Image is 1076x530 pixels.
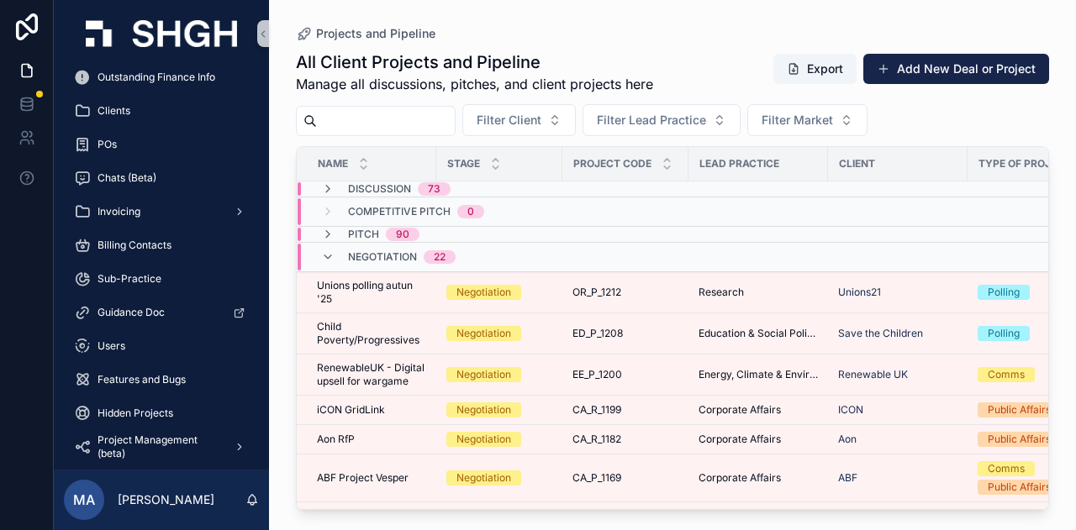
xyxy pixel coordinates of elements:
[317,320,426,347] a: Child Poverty/Progressives
[456,432,511,447] div: Negotiation
[699,368,818,381] span: Energy, Climate & Environment
[446,402,552,417] a: Negotiation
[699,157,779,171] span: Lead Practice
[118,491,214,508] p: [PERSON_NAME]
[98,407,173,420] span: Hidden Projects
[838,327,923,340] a: Save the Children
[317,403,426,417] a: iCON GridLink
[73,490,95,510] span: MA
[447,157,480,171] span: Stage
[699,403,818,417] a: Corporate Affairs
[863,54,1049,84] button: Add New Deal or Project
[572,471,621,485] span: CA_P_1169
[838,471,857,485] a: ABF
[98,71,215,84] span: Outstanding Finance Info
[98,205,140,218] span: Invoicing
[988,432,1051,447] div: Public Affairs
[988,461,1025,476] div: Comms
[317,403,385,417] span: iCON GridLink
[434,250,446,264] div: 22
[572,471,678,485] a: CA_P_1169
[317,433,426,446] a: Aon RfP
[572,433,678,446] a: CA_R_1182
[988,285,1020,300] div: Polling
[317,279,426,306] a: Unions polling autun '25
[446,470,552,485] a: Negotiation
[296,50,653,74] h1: All Client Projects and Pipeline
[572,403,678,417] a: CA_R_1199
[296,25,435,42] a: Projects and Pipeline
[699,433,818,446] a: Corporate Affairs
[572,368,622,381] span: EE_P_1200
[456,470,511,485] div: Negotiation
[98,239,171,252] span: Billing Contacts
[456,402,511,417] div: Negotiation
[477,112,541,129] span: Filter Client
[597,112,706,129] span: Filter Lead Practice
[699,286,818,299] a: Research
[317,471,409,485] span: ABF Project Vesper
[838,471,957,485] a: ABF
[98,171,156,185] span: Chats (Beta)
[86,20,237,47] img: App logo
[572,327,623,340] span: ED_P_1208
[699,286,744,299] span: Research
[838,368,908,381] a: Renewable UK
[838,433,857,446] a: Aon
[988,367,1025,382] div: Comms
[699,471,781,485] span: Corporate Affairs
[572,286,678,299] a: OR_P_1212
[396,228,409,241] div: 90
[98,104,130,118] span: Clients
[838,433,957,446] a: Aon
[839,157,875,171] span: Client
[747,104,868,136] button: Select Button
[572,403,621,417] span: CA_R_1199
[428,182,440,196] div: 73
[838,286,881,299] a: Unions21
[838,286,957,299] a: Unions21
[467,205,474,218] div: 0
[64,297,259,328] a: Guidance Doc
[54,67,269,470] div: scrollable content
[64,96,259,126] a: Clients
[446,326,552,341] a: Negotiation
[98,306,165,319] span: Guidance Doc
[348,205,451,218] span: Competitive Pitch
[988,480,1051,495] div: Public Affairs
[699,403,781,417] span: Corporate Affairs
[317,361,426,388] a: RenewableUK - Digital upsell for wargame
[762,112,833,129] span: Filter Market
[98,339,125,353] span: Users
[348,250,417,264] span: Negotiation
[838,327,957,340] a: Save the Children
[64,432,259,462] a: Project Management (beta)
[456,367,511,382] div: Negotiation
[317,471,426,485] a: ABF Project Vesper
[988,402,1051,417] div: Public Affairs
[699,471,818,485] a: Corporate Affairs
[838,403,957,417] a: ICON
[446,432,552,447] a: Negotiation
[446,367,552,382] a: Negotiation
[572,433,621,446] span: CA_R_1182
[348,182,411,196] span: Discussion
[456,285,511,300] div: Negotiation
[64,62,259,92] a: Outstanding Finance Info
[699,433,781,446] span: Corporate Affairs
[699,327,818,340] a: Education & Social Policy
[838,368,957,381] a: Renewable UK
[98,373,186,386] span: Features and Bugs
[456,326,511,341] div: Negotiation
[838,403,863,417] a: ICON
[317,433,355,446] span: Aon RfP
